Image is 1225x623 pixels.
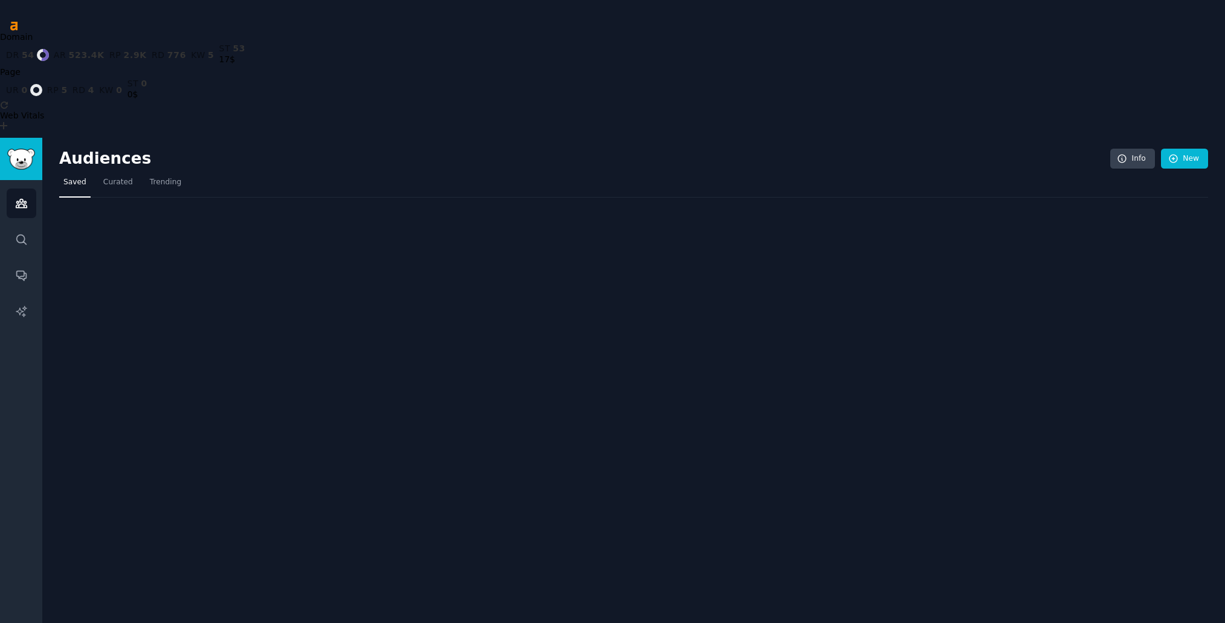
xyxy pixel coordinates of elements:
a: kw0 [99,85,122,95]
span: 5 [61,85,67,95]
a: kw5 [191,50,214,60]
div: 0$ [127,88,147,101]
a: Curated [99,173,137,198]
span: Curated [103,177,133,188]
a: rd776 [152,50,186,60]
span: dr [6,50,19,60]
span: ar [54,50,66,60]
span: 523.4K [69,50,104,60]
div: 17$ [219,53,246,66]
span: 4 [88,85,94,95]
a: rd4 [72,85,94,95]
span: st [127,79,139,88]
a: ar523.4K [54,50,104,60]
span: kw [191,50,205,60]
span: kw [99,85,114,95]
span: Trending [150,177,181,188]
a: st0 [127,79,147,88]
span: 2.9K [123,50,146,60]
a: Saved [59,173,91,198]
a: New [1161,149,1208,169]
span: 53 [233,44,245,53]
a: dr54 [6,49,49,61]
span: ur [6,85,19,95]
a: Trending [146,173,185,198]
span: rd [152,50,165,60]
span: Saved [63,177,86,188]
span: rd [72,85,86,95]
a: rp5 [47,85,68,95]
a: st53 [219,44,246,53]
span: 776 [167,50,186,60]
a: ur0 [6,84,42,96]
span: 5 [208,50,214,60]
h2: Audiences [59,149,1110,169]
span: rp [109,50,121,60]
a: Info [1110,149,1155,169]
img: GummySearch logo [7,149,35,170]
a: rp2.9K [109,50,147,60]
span: 54 [22,50,34,60]
span: rp [47,85,59,95]
span: 0 [116,85,122,95]
span: st [219,44,231,53]
span: 0 [21,85,27,95]
span: 0 [141,79,147,88]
